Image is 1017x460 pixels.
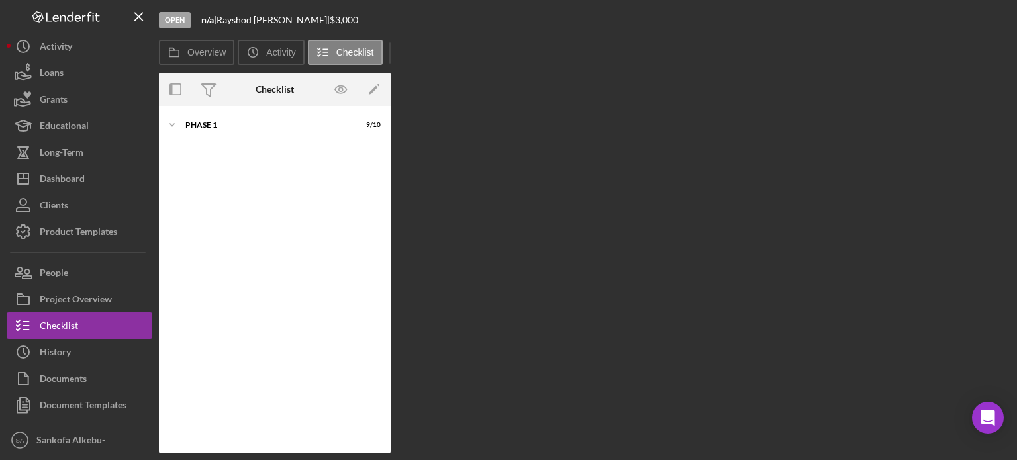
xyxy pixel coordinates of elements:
[159,12,191,28] div: Open
[7,339,152,365] button: History
[7,60,152,86] button: Loans
[40,86,68,116] div: Grants
[7,192,152,218] button: Clients
[217,15,330,25] div: Rayshod [PERSON_NAME] |
[40,165,85,195] div: Dashboard
[336,47,374,58] label: Checklist
[187,47,226,58] label: Overview
[201,15,217,25] div: |
[7,33,152,60] button: Activity
[201,14,214,25] b: n/a
[7,312,152,339] button: Checklist
[7,86,152,113] button: Grants
[256,84,294,95] div: Checklist
[7,286,152,312] button: Project Overview
[238,40,304,65] button: Activity
[7,427,152,453] button: SASankofa Alkebu-[GEOGRAPHIC_DATA]
[7,218,152,245] button: Product Templates
[40,392,126,422] div: Document Templates
[972,402,1004,434] div: Open Intercom Messenger
[40,339,71,369] div: History
[40,60,64,89] div: Loans
[40,218,117,248] div: Product Templates
[159,40,234,65] button: Overview
[7,365,152,392] button: Documents
[7,165,152,192] button: Dashboard
[7,259,152,286] button: People
[7,139,152,165] button: Long-Term
[40,192,68,222] div: Clients
[40,312,78,342] div: Checklist
[330,14,358,25] span: $3,000
[266,47,295,58] label: Activity
[40,139,83,169] div: Long-Term
[308,40,383,65] button: Checklist
[357,121,381,129] div: 9 / 10
[7,113,152,139] button: Educational
[185,121,348,129] div: Phase 1
[40,365,87,395] div: Documents
[40,259,68,289] div: People
[40,33,72,63] div: Activity
[40,113,89,142] div: Educational
[7,392,152,418] button: Document Templates
[40,286,112,316] div: Project Overview
[16,437,24,444] text: SA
